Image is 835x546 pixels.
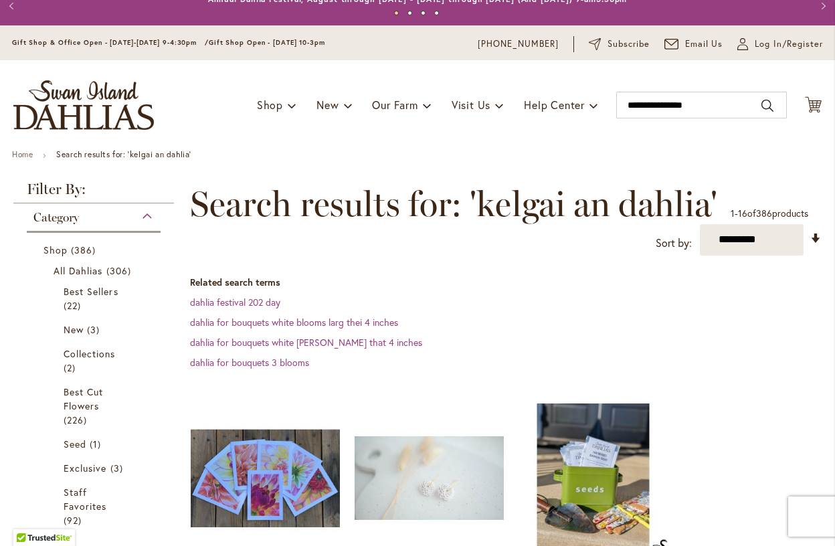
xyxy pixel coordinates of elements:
span: 3 [110,461,126,475]
a: dahlia for bouquets 3 blooms [190,356,309,369]
span: 1 [731,207,735,219]
button: 1 of 4 [394,11,399,15]
span: Best Sellers [64,285,118,298]
a: Log In/Register [737,37,823,51]
a: store logo [13,80,154,130]
span: Shop [43,244,68,256]
dt: Related search terms [190,276,822,289]
span: 2 [64,361,79,375]
span: Search results for: 'kelgai an dahlia' [190,184,717,224]
span: 3 [87,323,103,337]
span: 22 [64,298,84,312]
a: Best Sellers [64,284,127,312]
span: Our Farm [372,98,417,112]
span: All Dahlias [54,264,103,277]
span: Category [33,210,79,225]
a: Email Us [664,37,723,51]
a: Staff Favorites [64,485,127,527]
span: Seed [64,438,86,450]
a: Shop [43,243,147,257]
span: 1 [90,437,104,451]
span: 16 [738,207,747,219]
span: Gift Shop Open - [DATE] 10-3pm [209,38,325,47]
span: Visit Us [452,98,490,112]
p: - of products [731,203,808,224]
span: Best Cut Flowers [64,385,103,412]
button: 2 of 4 [407,11,412,15]
a: dahlia for bouquets white blooms larg thei 4 inches [190,316,398,329]
span: Subscribe [608,37,650,51]
a: Best Cut Flowers [64,385,127,427]
span: Collections [64,347,116,360]
a: Collections [64,347,127,375]
span: 386 [71,243,99,257]
a: New [64,323,127,337]
span: Staff Favorites [64,486,106,513]
strong: Filter By: [13,182,174,203]
span: 386 [756,207,772,219]
span: Log In/Register [755,37,823,51]
span: New [64,323,84,336]
label: Sort by: [656,231,692,256]
a: Home [12,149,33,159]
span: Gift Shop & Office Open - [DATE]-[DATE] 9-4:30pm / [12,38,209,47]
span: 92 [64,513,85,527]
a: Exclusive [64,461,127,475]
a: Subscribe [589,37,650,51]
span: 306 [106,264,134,278]
span: Shop [257,98,283,112]
strong: Search results for: 'kelgai an dahlia' [56,149,191,159]
iframe: Launch Accessibility Center [10,498,48,536]
span: Email Us [685,37,723,51]
a: dahlia for bouquets white [PERSON_NAME] that 4 inches [190,336,422,349]
button: 3 of 4 [421,11,426,15]
a: dahlia festival 202 day [190,296,280,308]
span: 226 [64,413,90,427]
button: 4 of 4 [434,11,439,15]
a: Seed [64,437,127,451]
span: Exclusive [64,462,106,474]
a: All Dahlias [54,264,137,278]
span: New [316,98,339,112]
a: [PHONE_NUMBER] [478,37,559,51]
span: Help Center [524,98,585,112]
